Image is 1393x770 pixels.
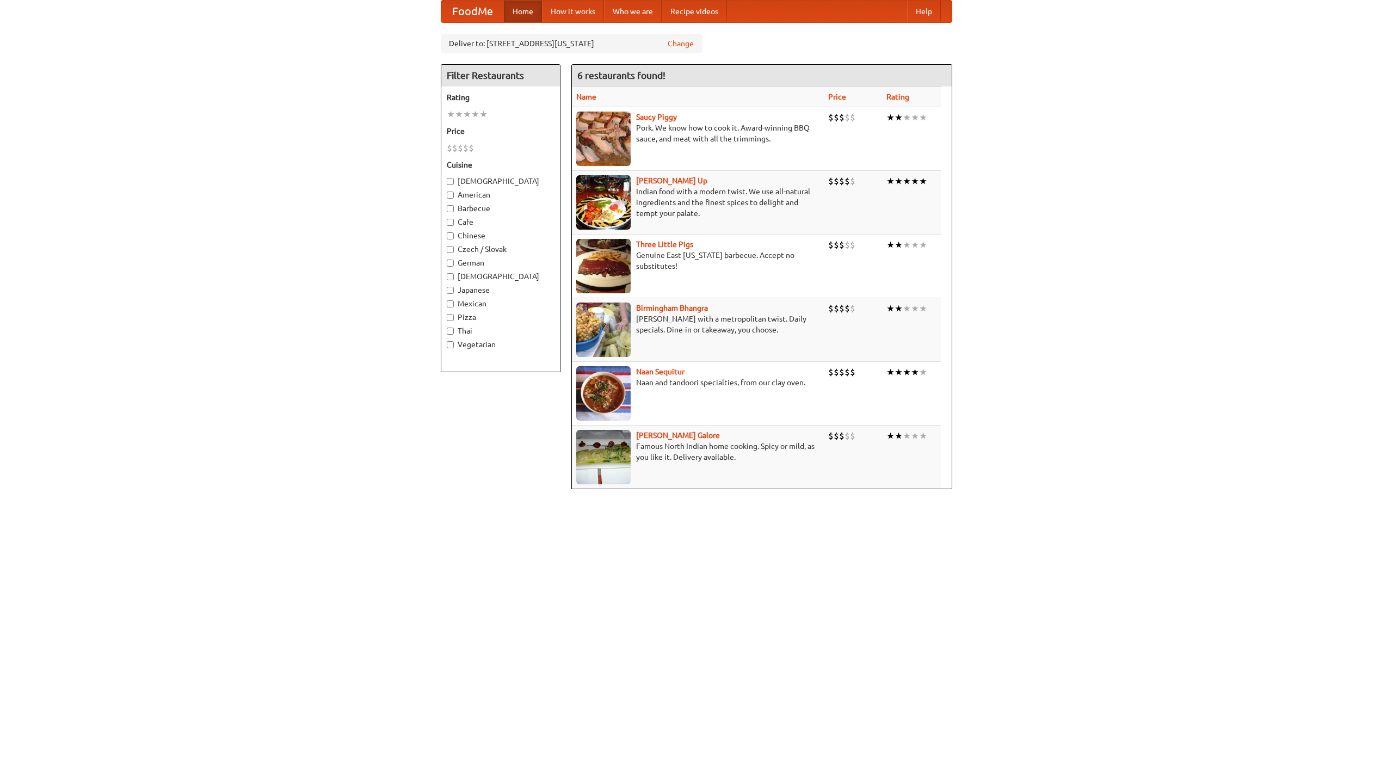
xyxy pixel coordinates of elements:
[850,112,855,124] li: $
[576,122,819,144] p: Pork. We know how to cook it. Award-winning BBQ sauce, and meat with all the trimmings.
[447,244,554,255] label: Czech / Slovak
[576,239,631,293] img: littlepigs.jpg
[447,203,554,214] label: Barbecue
[911,430,919,442] li: ★
[447,300,454,307] input: Mexican
[636,367,685,376] a: Naan Sequitur
[576,175,631,230] img: curryup.jpg
[903,239,911,251] li: ★
[447,260,454,267] input: German
[839,366,845,378] li: $
[479,108,488,120] li: ★
[834,430,839,442] li: $
[447,205,454,212] input: Barbecue
[834,239,839,251] li: $
[471,108,479,120] li: ★
[886,93,909,101] a: Rating
[834,366,839,378] li: $
[542,1,604,22] a: How it works
[452,142,458,154] li: $
[636,304,708,312] a: Birmingham Bhangra
[911,239,919,251] li: ★
[636,240,693,249] b: Three Little Pigs
[845,239,850,251] li: $
[834,303,839,315] li: $
[447,298,554,309] label: Mexican
[911,303,919,315] li: ★
[886,239,895,251] li: ★
[576,186,819,219] p: Indian food with a modern twist. We use all-natural ingredients and the finest spices to delight ...
[447,341,454,348] input: Vegetarian
[469,142,474,154] li: $
[576,250,819,272] p: Genuine East [US_STATE] barbecue. Accept no substitutes!
[903,366,911,378] li: ★
[447,219,454,226] input: Cafe
[850,175,855,187] li: $
[576,313,819,335] p: [PERSON_NAME] with a metropolitan twist. Daily specials. Dine-in or takeaway, you choose.
[447,246,454,253] input: Czech / Slovak
[447,328,454,335] input: Thai
[576,430,631,484] img: currygalore.jpg
[447,312,554,323] label: Pizza
[447,285,554,295] label: Japanese
[903,175,911,187] li: ★
[577,70,665,81] ng-pluralize: 6 restaurants found!
[895,366,903,378] li: ★
[668,38,694,49] a: Change
[839,430,845,442] li: $
[447,339,554,350] label: Vegetarian
[463,108,471,120] li: ★
[447,271,554,282] label: [DEMOGRAPHIC_DATA]
[850,239,855,251] li: $
[455,108,463,120] li: ★
[447,325,554,336] label: Thai
[903,303,911,315] li: ★
[895,430,903,442] li: ★
[576,112,631,166] img: saucy.jpg
[850,303,855,315] li: $
[447,159,554,170] h5: Cuisine
[886,430,895,442] li: ★
[845,175,850,187] li: $
[895,112,903,124] li: ★
[911,366,919,378] li: ★
[834,175,839,187] li: $
[839,239,845,251] li: $
[907,1,941,22] a: Help
[441,65,560,87] h4: Filter Restaurants
[828,303,834,315] li: $
[447,230,554,241] label: Chinese
[919,430,927,442] li: ★
[636,431,720,440] b: [PERSON_NAME] Galore
[886,175,895,187] li: ★
[828,366,834,378] li: $
[447,217,554,227] label: Cafe
[441,1,504,22] a: FoodMe
[911,175,919,187] li: ★
[504,1,542,22] a: Home
[911,112,919,124] li: ★
[850,430,855,442] li: $
[850,366,855,378] li: $
[662,1,727,22] a: Recipe videos
[886,303,895,315] li: ★
[604,1,662,22] a: Who we are
[447,126,554,137] h5: Price
[447,287,454,294] input: Japanese
[463,142,469,154] li: $
[636,176,707,185] a: [PERSON_NAME] Up
[576,303,631,357] img: bhangra.jpg
[895,175,903,187] li: ★
[636,113,677,121] a: Saucy Piggy
[895,239,903,251] li: ★
[576,441,819,463] p: Famous North Indian home cooking. Spicy or mild, as you like it. Delivery available.
[903,430,911,442] li: ★
[919,239,927,251] li: ★
[441,34,702,53] div: Deliver to: [STREET_ADDRESS][US_STATE]
[828,239,834,251] li: $
[886,366,895,378] li: ★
